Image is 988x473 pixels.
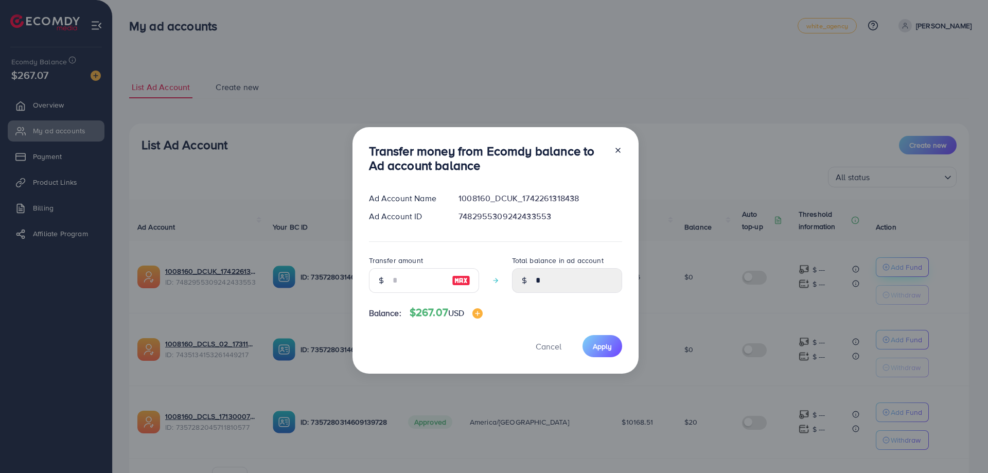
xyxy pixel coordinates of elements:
[944,427,980,465] iframe: Chat
[361,211,451,222] div: Ad Account ID
[410,306,483,319] h4: $267.07
[593,341,612,352] span: Apply
[450,211,630,222] div: 7482955309242433553
[369,307,401,319] span: Balance:
[523,335,574,357] button: Cancel
[452,274,470,287] img: image
[583,335,622,357] button: Apply
[472,308,483,319] img: image
[536,341,561,352] span: Cancel
[448,307,464,319] span: USD
[450,192,630,204] div: 1008160_DCUK_1742261318438
[369,144,606,173] h3: Transfer money from Ecomdy balance to Ad account balance
[369,255,423,266] label: Transfer amount
[361,192,451,204] div: Ad Account Name
[512,255,604,266] label: Total balance in ad account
